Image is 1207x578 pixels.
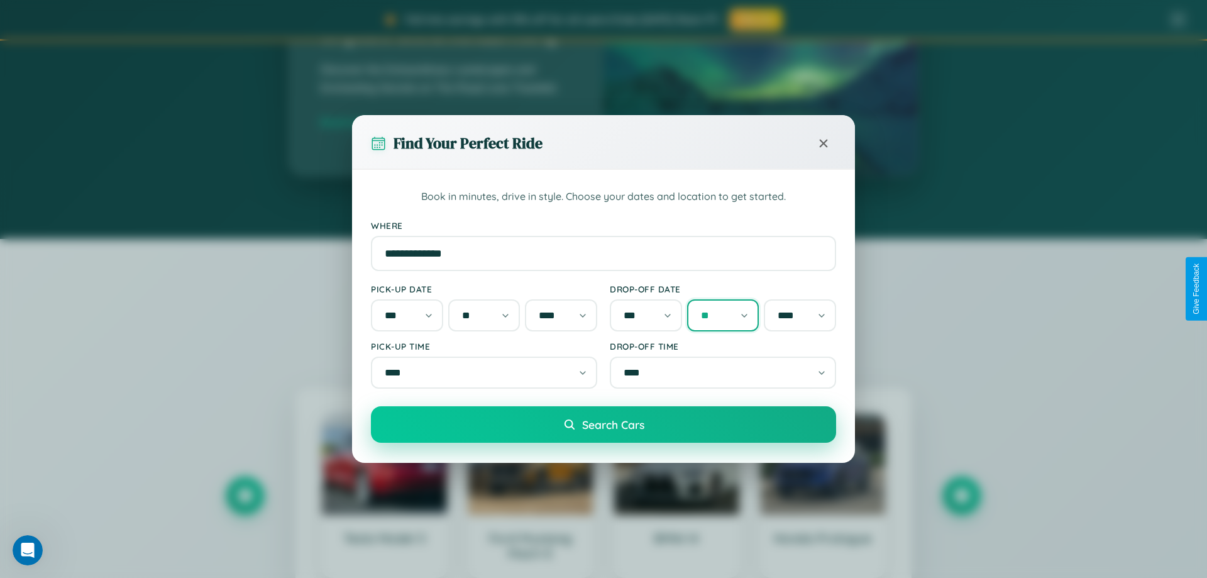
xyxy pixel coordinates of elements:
[371,189,836,205] p: Book in minutes, drive in style. Choose your dates and location to get started.
[610,284,836,294] label: Drop-off Date
[371,220,836,231] label: Where
[394,133,543,153] h3: Find Your Perfect Ride
[610,341,836,352] label: Drop-off Time
[582,418,644,431] span: Search Cars
[371,406,836,443] button: Search Cars
[371,284,597,294] label: Pick-up Date
[371,341,597,352] label: Pick-up Time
